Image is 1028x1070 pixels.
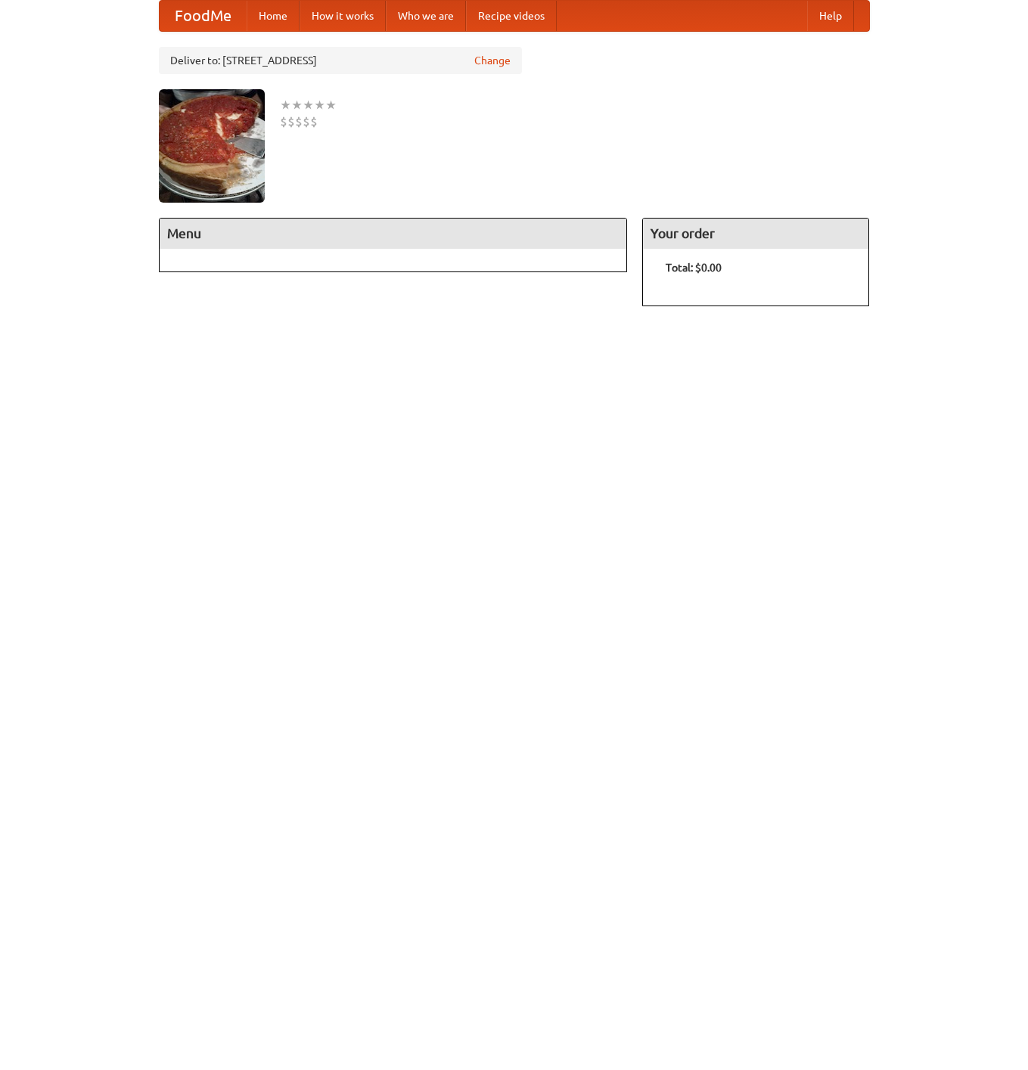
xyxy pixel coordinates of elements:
b: Total: $0.00 [666,262,722,274]
div: Deliver to: [STREET_ADDRESS] [159,47,522,74]
li: $ [280,113,287,130]
li: ★ [280,97,291,113]
img: angular.jpg [159,89,265,203]
li: ★ [291,97,303,113]
a: Help [807,1,854,31]
h4: Menu [160,219,627,249]
a: Recipe videos [466,1,557,31]
li: ★ [303,97,314,113]
a: FoodMe [160,1,247,31]
a: How it works [300,1,386,31]
h4: Your order [643,219,868,249]
li: ★ [314,97,325,113]
li: $ [303,113,310,130]
li: ★ [325,97,337,113]
li: $ [287,113,295,130]
li: $ [295,113,303,130]
a: Change [474,53,511,68]
li: $ [310,113,318,130]
a: Home [247,1,300,31]
a: Who we are [386,1,466,31]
